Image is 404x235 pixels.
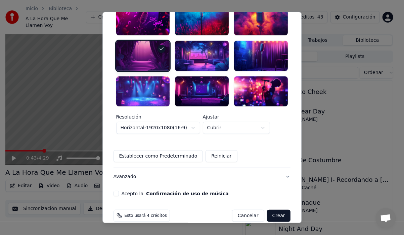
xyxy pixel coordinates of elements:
label: Acepto la [122,191,229,196]
button: Cancelar [232,210,264,222]
button: Crear [267,210,290,222]
button: Avanzado [114,168,290,186]
button: Establecer como Predeterminado [114,150,203,162]
label: Ajustar [203,114,270,119]
span: Esto usará 4 créditos [125,213,167,219]
label: Resolución [116,114,200,119]
button: Reiniciar [206,150,237,162]
button: Acepto la [146,191,229,196]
